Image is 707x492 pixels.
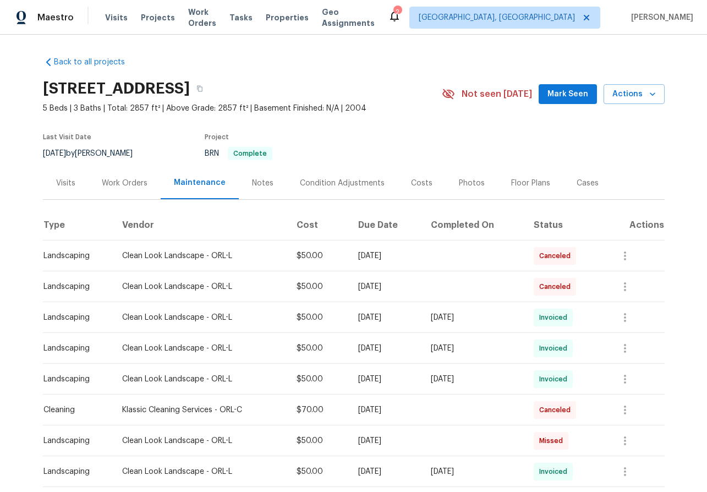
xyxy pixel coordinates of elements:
div: [DATE] [358,250,413,261]
div: [DATE] [431,374,516,385]
div: [DATE] [358,312,413,323]
div: Cases [577,178,599,189]
div: by [PERSON_NAME] [43,147,146,160]
div: Clean Look Landscape - ORL-L [122,312,279,323]
span: Last Visit Date [43,134,91,140]
div: [DATE] [358,435,413,446]
span: Invoiced [539,374,572,385]
span: Project [205,134,229,140]
div: Condition Adjustments [300,178,385,189]
div: [DATE] [431,312,516,323]
div: Klassic Cleaning Services - ORL-C [122,404,279,416]
span: Canceled [539,404,575,416]
th: Completed On [422,210,525,240]
div: [DATE] [358,466,413,477]
button: Mark Seen [539,84,597,105]
div: $70.00 [297,404,341,416]
span: Invoiced [539,312,572,323]
div: Floor Plans [511,178,550,189]
div: Landscaping [43,343,105,354]
div: Landscaping [43,281,105,292]
span: Canceled [539,250,575,261]
span: BRN [205,150,272,157]
span: [GEOGRAPHIC_DATA], [GEOGRAPHIC_DATA] [419,12,575,23]
div: $50.00 [297,250,341,261]
div: Clean Look Landscape - ORL-L [122,343,279,354]
span: Missed [539,435,567,446]
div: Landscaping [43,466,105,477]
div: [DATE] [431,343,516,354]
div: [DATE] [431,466,516,477]
div: Cleaning [43,404,105,416]
a: Back to all projects [43,57,149,68]
span: Tasks [229,14,253,21]
div: [DATE] [358,343,413,354]
span: 5 Beds | 3 Baths | Total: 2857 ft² | Above Grade: 2857 ft² | Basement Finished: N/A | 2004 [43,103,442,114]
div: Costs [411,178,432,189]
div: [DATE] [358,374,413,385]
th: Vendor [113,210,288,240]
span: Visits [105,12,128,23]
div: Notes [252,178,273,189]
span: [PERSON_NAME] [627,12,693,23]
span: Not seen [DATE] [462,89,532,100]
div: Clean Look Landscape - ORL-L [122,281,279,292]
div: $50.00 [297,281,341,292]
span: Invoiced [539,466,572,477]
div: Landscaping [43,250,105,261]
th: Status [525,210,603,240]
span: Work Orders [188,7,216,29]
div: Work Orders [102,178,147,189]
span: Properties [266,12,309,23]
div: $50.00 [297,435,341,446]
span: Invoiced [539,343,572,354]
div: Landscaping [43,374,105,385]
div: Visits [56,178,75,189]
span: Projects [141,12,175,23]
div: Clean Look Landscape - ORL-L [122,250,279,261]
div: $50.00 [297,312,341,323]
th: Due Date [349,210,422,240]
div: 2 [393,7,401,18]
span: Actions [612,88,656,101]
div: Clean Look Landscape - ORL-L [122,374,279,385]
span: Mark Seen [547,88,588,101]
div: Landscaping [43,435,105,446]
div: $50.00 [297,466,341,477]
th: Cost [288,210,349,240]
div: $50.00 [297,374,341,385]
div: [DATE] [358,281,413,292]
div: Clean Look Landscape - ORL-L [122,435,279,446]
span: Complete [229,150,271,157]
span: Canceled [539,281,575,292]
span: Maestro [37,12,74,23]
div: $50.00 [297,343,341,354]
button: Copy Address [190,79,210,99]
th: Type [43,210,113,240]
div: Clean Look Landscape - ORL-L [122,466,279,477]
div: Photos [459,178,485,189]
div: Landscaping [43,312,105,323]
button: Actions [604,84,665,105]
span: Geo Assignments [322,7,375,29]
span: [DATE] [43,150,66,157]
div: [DATE] [358,404,413,416]
div: Maintenance [174,177,226,188]
h2: [STREET_ADDRESS] [43,83,190,94]
th: Actions [603,210,665,240]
